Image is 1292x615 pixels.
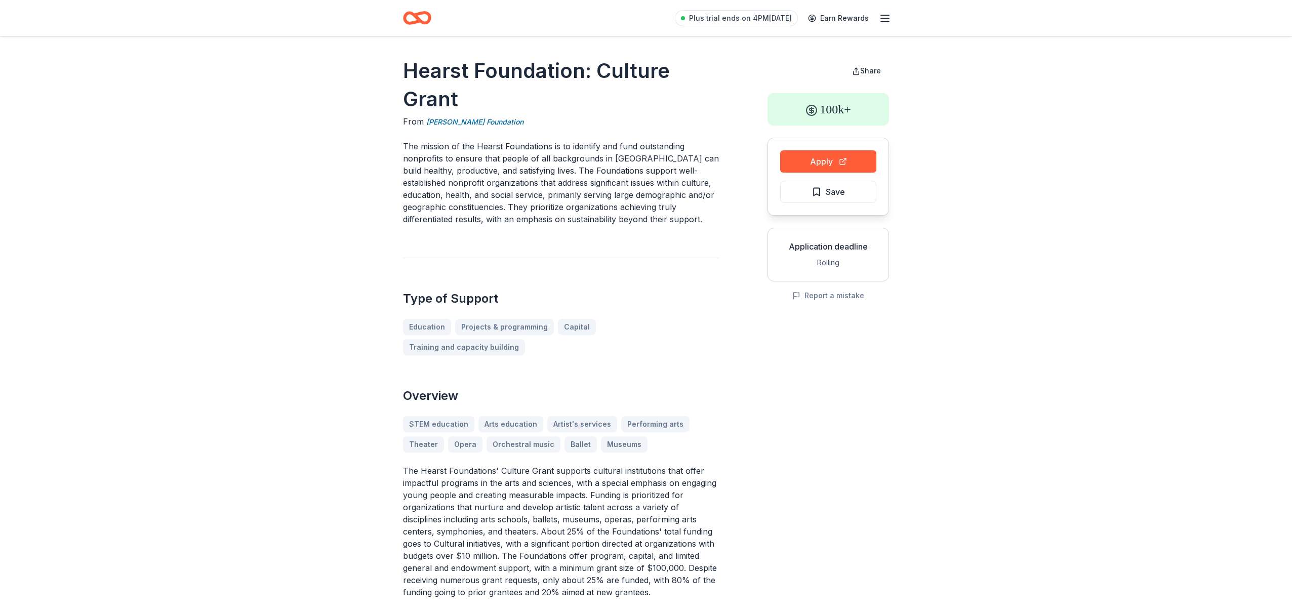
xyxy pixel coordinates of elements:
button: Report a mistake [792,290,864,302]
div: 100k+ [768,93,889,126]
p: The Hearst Foundations' Culture Grant supports cultural institutions that offer impactful program... [403,465,719,598]
a: Earn Rewards [802,9,875,27]
span: Share [860,66,881,75]
span: Plus trial ends on 4PM[DATE] [689,12,792,24]
div: From [403,115,719,128]
h2: Type of Support [403,291,719,307]
button: Share [844,61,889,81]
a: Plus trial ends on 4PM[DATE] [675,10,798,26]
button: Save [780,181,876,203]
a: Home [403,6,431,30]
h2: Overview [403,388,719,404]
p: The mission of the Hearst Foundations is to identify and fund outstanding nonprofits to ensure th... [403,140,719,225]
div: Application deadline [776,240,880,253]
button: Apply [780,150,876,173]
a: [PERSON_NAME] Foundation [426,116,523,128]
h1: Hearst Foundation: Culture Grant [403,57,719,113]
div: Rolling [776,257,880,269]
span: Save [826,185,845,198]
